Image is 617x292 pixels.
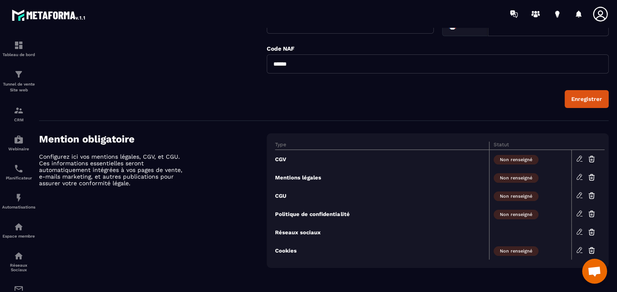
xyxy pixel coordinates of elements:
p: Espace membre [2,234,35,238]
img: social-network [14,251,24,261]
th: Type [275,142,489,150]
td: CGV [275,150,489,169]
span: Non renseigné [494,191,538,201]
img: formation [14,69,24,79]
label: Code NAF [267,45,295,52]
td: CGU [275,186,489,205]
a: schedulerschedulerPlanificateur [2,157,35,186]
button: Enregistrer [565,90,609,108]
p: Configurez ici vos mentions légales, CGV, et CGU. Ces informations essentielles seront automatiqu... [39,153,184,186]
a: formationformationCRM [2,99,35,128]
td: Politique de confidentialité [275,205,489,223]
a: formationformationTableau de bord [2,34,35,63]
th: Statut [489,142,572,150]
a: automationsautomationsAutomatisations [2,186,35,216]
a: automationsautomationsEspace membre [2,216,35,245]
span: Non renseigné [494,210,538,219]
a: formationformationTunnel de vente Site web [2,63,35,99]
img: formation [14,40,24,50]
h4: Mention obligatoire [39,133,267,145]
td: Mentions légales [275,168,489,186]
td: Cookies [275,241,489,260]
img: formation [14,106,24,115]
p: Automatisations [2,205,35,209]
img: scheduler [14,164,24,174]
p: Planificateur [2,176,35,180]
p: Tunnel de vente Site web [2,81,35,93]
img: logo [12,7,86,22]
a: Ouvrir le chat [582,259,607,284]
span: Non renseigné [494,173,538,183]
img: automations [14,222,24,232]
img: automations [14,193,24,203]
a: automationsautomationsWebinaire [2,128,35,157]
img: automations [14,135,24,145]
p: CRM [2,118,35,122]
span: Non renseigné [494,155,538,164]
p: Tableau de bord [2,52,35,57]
p: Webinaire [2,147,35,151]
td: Réseaux sociaux [275,223,489,241]
div: Enregistrer [571,96,602,102]
a: social-networksocial-networkRéseaux Sociaux [2,245,35,278]
span: Non renseigné [494,246,538,256]
p: Réseaux Sociaux [2,263,35,272]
